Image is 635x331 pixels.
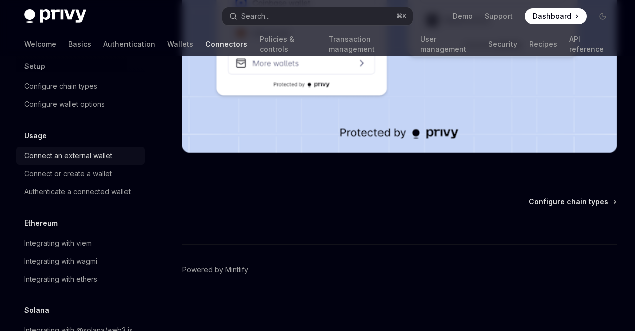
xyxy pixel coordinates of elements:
[488,32,517,56] a: Security
[24,150,112,162] div: Connect an external wallet
[16,95,145,114] a: Configure wallet options
[182,265,248,275] a: Powered by Mintlify
[16,77,145,95] a: Configure chain types
[16,183,145,201] a: Authenticate a connected wallet
[24,304,49,316] h5: Solana
[241,10,270,22] div: Search...
[453,11,473,21] a: Demo
[24,98,105,111] div: Configure wallet options
[485,11,513,21] a: Support
[24,186,131,198] div: Authenticate a connected wallet
[16,165,145,183] a: Connect or create a wallet
[529,197,608,207] span: Configure chain types
[420,32,476,56] a: User management
[525,8,587,24] a: Dashboard
[24,217,58,229] h5: Ethereum
[205,32,247,56] a: Connectors
[24,168,112,180] div: Connect or create a wallet
[529,32,557,56] a: Recipes
[24,255,97,267] div: Integrating with wagmi
[16,270,145,288] a: Integrating with ethers
[533,11,571,21] span: Dashboard
[16,252,145,270] a: Integrating with wagmi
[24,32,56,56] a: Welcome
[24,9,86,23] img: dark logo
[68,32,91,56] a: Basics
[329,32,408,56] a: Transaction management
[396,12,407,20] span: ⌘ K
[24,80,97,92] div: Configure chain types
[167,32,193,56] a: Wallets
[103,32,155,56] a: Authentication
[16,147,145,165] a: Connect an external wallet
[16,234,145,252] a: Integrating with viem
[24,237,92,249] div: Integrating with viem
[595,8,611,24] button: Toggle dark mode
[222,7,413,25] button: Open search
[24,130,47,142] h5: Usage
[529,197,616,207] a: Configure chain types
[569,32,611,56] a: API reference
[24,273,97,285] div: Integrating with ethers
[260,32,317,56] a: Policies & controls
